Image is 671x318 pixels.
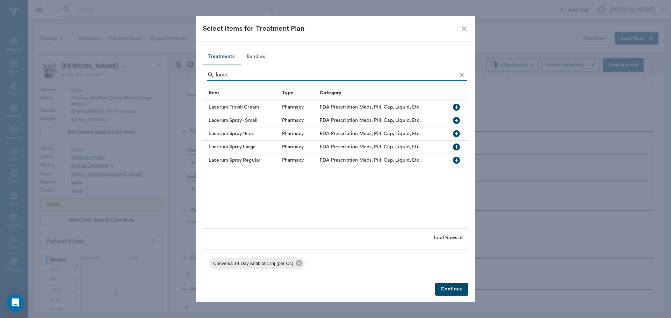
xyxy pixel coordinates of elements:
div: Pharmacy [282,130,304,137]
div: Pharmacy [282,104,304,111]
div: Pharmacy [282,157,304,164]
div: FDA Prescription Meds, Pill, Cap, Liquid, Etc. [320,117,421,124]
div: Lacerum Spray Regular [203,154,279,167]
div: Convenia 14 Day Antibiotic Inj (per Cc) [209,258,305,269]
input: Find a treatment [216,69,456,81]
div: Category [320,83,341,103]
button: Treatments [203,49,240,65]
div: Lacerum Spray - Small [203,114,279,127]
div: Type [282,83,294,103]
div: Item [203,85,279,101]
div: Category [316,85,447,101]
div: Pharmacy [282,143,304,150]
div: Select Items for Treatment Plan [203,23,460,34]
div: Lacerum Spray Large [203,141,279,154]
div: Lacerum Spray 16 oz [203,127,279,141]
button: Bundles [240,49,272,65]
button: close [460,24,468,33]
button: Continue [435,283,468,296]
div: FDA Prescription Meds, Pill, Cap, Liquid, Etc. [320,157,421,164]
div: FDA Prescription Meds, Pill, Cap, Liquid, Etc. [320,130,421,137]
div: Total Rows: 5 [433,234,463,241]
span: Convenia 14 Day Antibiotic Inj (per Cc) [209,260,297,267]
div: Type [279,85,316,101]
div: Open Intercom Messenger [7,294,24,311]
div: FDA Prescription Meds, Pill, Cap, Liquid, Etc. [320,104,421,111]
button: Clear [456,70,467,80]
div: Pharmacy [282,117,304,124]
div: Lacerum Finish Cream [203,101,279,114]
div: Search [207,69,467,82]
div: FDA Prescription Meds, Pill, Cap, Liquid, Etc. [320,143,421,150]
div: Item [209,83,219,103]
